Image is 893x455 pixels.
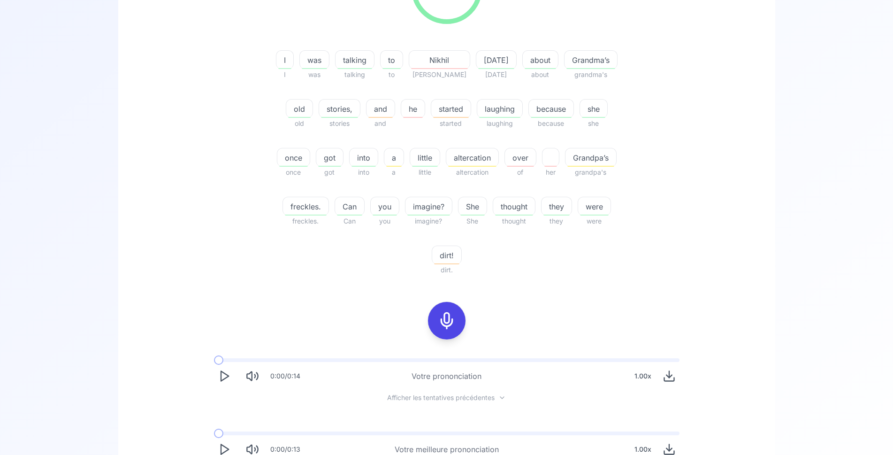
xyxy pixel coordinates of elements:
span: thought [493,201,535,212]
button: dirt! [432,246,462,264]
button: once [277,148,310,167]
button: a [384,148,404,167]
button: Grandma’s [564,50,618,69]
span: got [316,167,343,178]
span: once [277,152,310,163]
button: into [349,148,378,167]
span: stories [319,118,360,129]
span: started [431,118,471,129]
span: stories, [319,103,360,115]
span: Grandpa’s [565,152,616,163]
span: about [522,69,558,80]
span: [DATE] [476,54,516,66]
button: [DATE] [476,50,517,69]
span: grandpa's [565,167,617,178]
span: her [542,167,559,178]
span: a [384,167,404,178]
span: altercation [446,152,498,163]
button: freckles. [282,197,329,216]
span: was [299,69,329,80]
span: grandma's [564,69,618,80]
div: 0:00 / 0:14 [270,371,300,381]
span: a [384,152,404,163]
span: old [286,118,313,129]
span: talking [336,54,374,66]
button: she [580,99,608,118]
span: dirt. [432,264,462,276]
span: started [431,103,471,115]
span: Grandma’s [565,54,617,66]
span: She [458,201,487,212]
span: thought [493,216,535,227]
span: once [277,167,310,178]
button: Nikhil [409,50,470,69]
span: freckles. [283,201,328,212]
button: Afficher les tentatives précédentes [380,394,513,401]
span: I [276,54,293,66]
button: you [370,197,399,216]
button: stories, [319,99,360,118]
span: and [366,118,395,129]
span: Afficher les tentatives précédentes [387,393,495,402]
div: 1.00 x [631,367,655,386]
div: Votre prononciation [412,370,481,382]
span: Can [335,201,364,212]
span: Can [335,216,365,227]
span: altercation [446,167,499,178]
button: to [380,50,403,69]
span: She [458,216,487,227]
span: talking [335,69,374,80]
span: because [528,118,574,129]
span: she [580,103,607,115]
span: [PERSON_NAME] [409,69,470,80]
span: over [505,152,536,163]
span: about [523,54,558,66]
span: you [370,216,399,227]
span: you [371,201,399,212]
button: because [528,99,574,118]
span: Nikhil [409,54,470,66]
span: got [316,152,343,163]
button: they [541,197,572,216]
button: were [578,197,611,216]
button: Can [335,197,365,216]
span: little [410,167,440,178]
span: old [286,103,313,115]
button: Download audio [659,366,679,386]
span: I [276,69,294,80]
span: into [349,167,378,178]
span: because [529,103,573,115]
span: they [542,201,572,212]
button: about [522,50,558,69]
span: laughing [477,118,523,129]
span: dirt! [432,250,461,261]
button: I [276,50,294,69]
span: they [541,216,572,227]
span: imagine? [405,216,452,227]
button: and [366,99,395,118]
div: 0:00 / 0:13 [270,445,300,454]
span: were [578,216,611,227]
button: Play [214,366,235,386]
button: imagine? [405,197,452,216]
span: freckles. [282,216,329,227]
span: he [401,103,425,115]
button: was [299,50,329,69]
button: talking [335,50,374,69]
span: to [381,54,403,66]
span: of [504,167,536,178]
span: [DATE] [476,69,517,80]
button: little [410,148,440,167]
span: to [380,69,403,80]
span: were [578,201,611,212]
span: little [410,152,440,163]
button: got [316,148,343,167]
button: he [401,99,425,118]
button: laughing [477,99,523,118]
span: laughing [477,103,522,115]
span: she [580,118,608,129]
span: imagine? [405,201,452,212]
button: old [286,99,313,118]
button: Grandpa’s [565,148,617,167]
button: Mute [242,366,263,386]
